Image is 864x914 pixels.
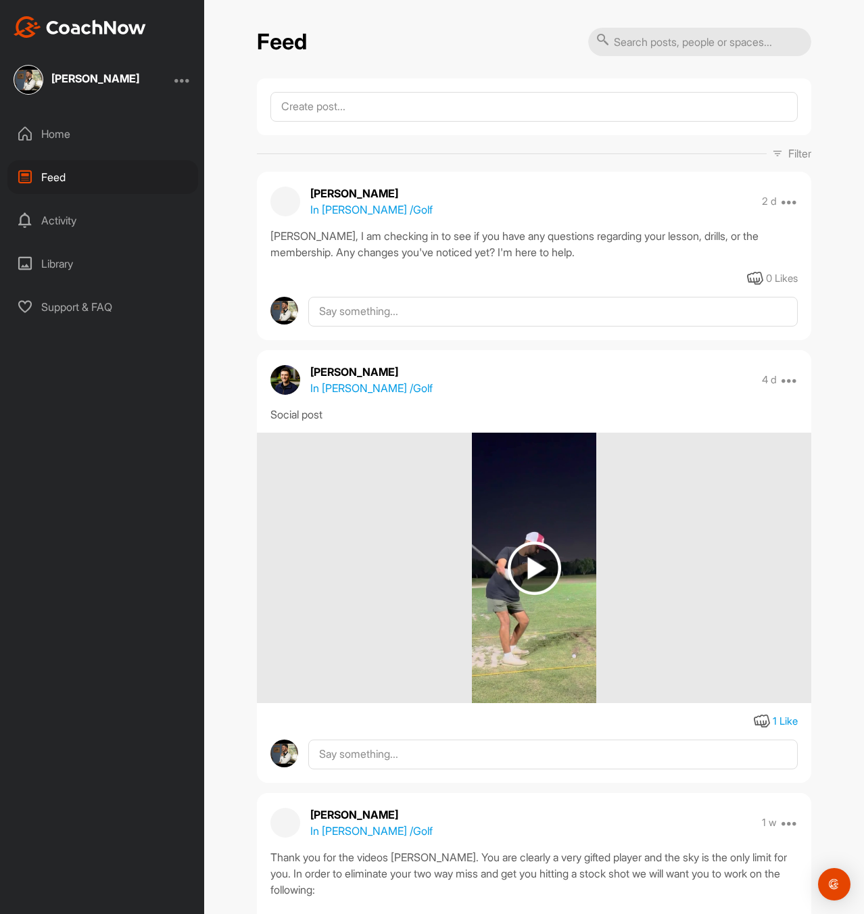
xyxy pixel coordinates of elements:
[270,406,798,423] div: Social post
[14,65,43,95] img: square_aac8c6f4fff8b5083d2b4297c6fb93f2.jpg
[472,433,597,703] img: media
[818,868,850,900] div: Open Intercom Messenger
[310,807,433,823] p: [PERSON_NAME]
[762,195,777,208] p: 2 d
[257,29,307,55] h2: Feed
[7,117,198,151] div: Home
[762,373,777,387] p: 4 d
[766,271,798,287] div: 0 Likes
[788,145,811,162] p: Filter
[7,203,198,237] div: Activity
[310,823,433,839] p: In [PERSON_NAME] / Golf
[51,73,139,84] div: [PERSON_NAME]
[762,816,777,829] p: 1 w
[310,201,433,218] p: In [PERSON_NAME] / Golf
[310,364,433,380] p: [PERSON_NAME]
[270,297,298,324] img: avatar
[14,16,146,38] img: CoachNow
[7,247,198,281] div: Library
[588,28,811,56] input: Search posts, people or spaces...
[270,228,798,260] div: [PERSON_NAME], I am checking in to see if you have any questions regarding your lesson, drills, o...
[310,185,433,201] p: [PERSON_NAME]
[270,365,300,395] img: avatar
[7,290,198,324] div: Support & FAQ
[7,160,198,194] div: Feed
[508,542,561,595] img: play
[773,714,798,729] div: 1 Like
[270,740,298,767] img: avatar
[310,380,433,396] p: In [PERSON_NAME] / Golf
